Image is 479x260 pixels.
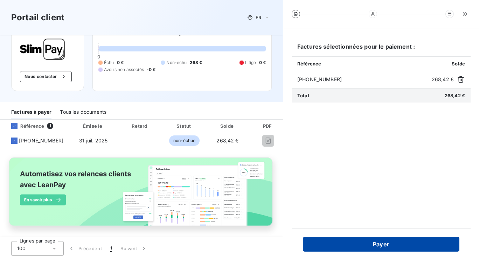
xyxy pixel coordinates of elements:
[17,245,26,252] span: 100
[216,138,238,143] span: 268,42 €
[60,105,106,119] div: Tous les documents
[104,59,114,66] span: Échu
[97,54,100,59] span: 0
[297,76,429,83] span: [PHONE_NUMBER]
[169,135,200,146] span: non-échue
[250,122,286,129] div: PDF
[147,66,156,73] span: -0 €
[297,61,321,66] span: Référence
[104,66,144,73] span: Avoirs non associés
[117,59,124,66] span: 0 €
[445,93,465,98] span: 268,42 €
[20,38,65,60] img: Company logo
[292,42,471,56] h6: Factures sélectionnées pour le paiement :
[245,59,256,66] span: Litige
[164,122,205,129] div: Statut
[11,105,51,119] div: Factures à payer
[452,61,465,66] span: Solde
[303,237,459,252] button: Payer
[106,241,116,256] button: 1
[110,245,112,252] span: 1
[64,241,106,256] button: Précédent
[432,76,454,83] span: 268,42 €
[166,59,187,66] span: Non-échu
[3,153,280,238] img: banner
[208,122,248,129] div: Solde
[116,241,152,256] button: Suivant
[11,11,64,24] h3: Portail client
[19,137,63,144] span: [PHONE_NUMBER]
[47,123,53,129] span: 1
[259,59,266,66] span: 0 €
[70,122,116,129] div: Émise le
[6,123,44,129] div: Référence
[20,71,72,82] button: Nous contacter
[119,122,161,129] div: Retard
[79,138,107,143] span: 31 juil. 2025
[256,15,261,20] span: FR
[190,59,202,66] span: 268 €
[297,93,309,98] span: Total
